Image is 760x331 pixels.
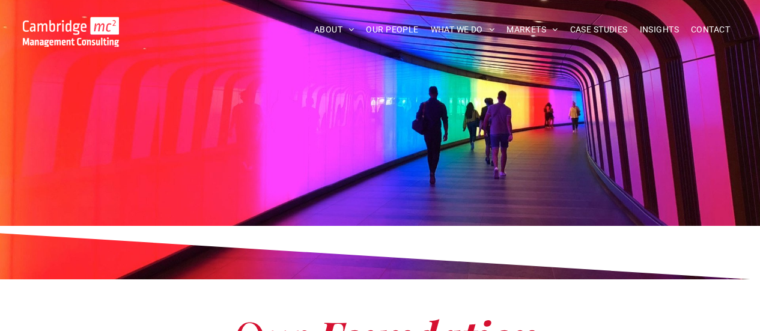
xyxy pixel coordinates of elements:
[685,20,736,39] a: CONTACT
[23,19,120,31] a: Your Business Transformed | Cambridge Management Consulting
[634,20,685,39] a: INSIGHTS
[360,20,424,39] a: OUR PEOPLE
[564,20,634,39] a: CASE STUDIES
[500,20,564,39] a: MARKETS
[308,20,360,39] a: ABOUT
[425,20,501,39] a: WHAT WE DO
[23,17,120,47] img: Go to Homepage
